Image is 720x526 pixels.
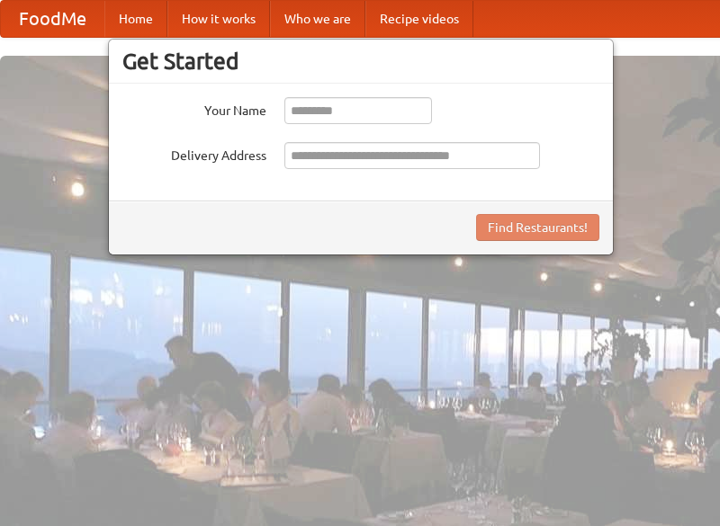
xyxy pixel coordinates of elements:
a: Recipe videos [365,1,473,37]
button: Find Restaurants! [476,214,599,241]
a: Who we are [270,1,365,37]
h3: Get Started [122,48,599,75]
label: Delivery Address [122,142,266,165]
a: Home [104,1,167,37]
a: FoodMe [1,1,104,37]
label: Your Name [122,97,266,120]
a: How it works [167,1,270,37]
